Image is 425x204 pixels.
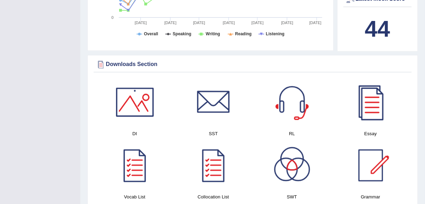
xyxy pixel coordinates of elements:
h4: RL [256,130,328,138]
tspan: [DATE] [193,21,206,25]
tspan: Writing [206,32,220,37]
h4: SWT [256,194,328,201]
h4: DI [99,130,171,138]
text: 0 [111,15,114,20]
h4: Collocation List [178,194,249,201]
h4: SST [178,130,249,138]
div: Downloads Section [95,59,410,70]
tspan: Speaking [173,32,191,37]
tspan: [DATE] [135,21,147,25]
tspan: Overall [144,32,158,37]
tspan: [DATE] [164,21,177,25]
h4: Vocab List [99,194,171,201]
h4: Essay [335,130,406,138]
tspan: [DATE] [309,21,322,25]
b: 44 [365,16,390,42]
tspan: [DATE] [223,21,235,25]
h4: Grammar [335,194,406,201]
tspan: Listening [266,32,284,37]
tspan: Reading [235,32,252,37]
tspan: [DATE] [281,21,294,25]
tspan: [DATE] [252,21,264,25]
